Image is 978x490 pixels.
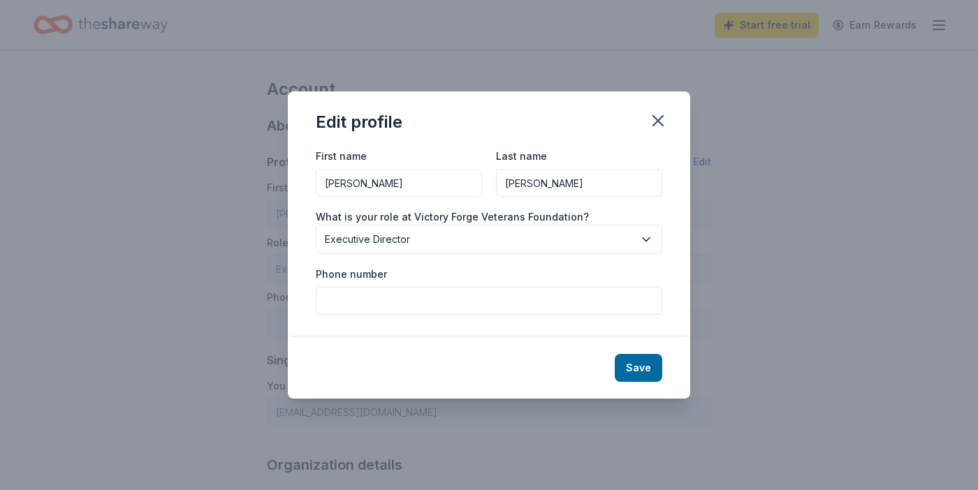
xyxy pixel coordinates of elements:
[316,210,589,224] label: What is your role at Victory Forge Veterans Foundation?
[325,231,634,248] span: Executive Director
[615,354,662,382] button: Save
[316,267,387,281] label: Phone number
[316,149,367,163] label: First name
[316,111,402,133] div: Edit profile
[316,225,662,254] button: Executive Director
[496,149,547,163] label: Last name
